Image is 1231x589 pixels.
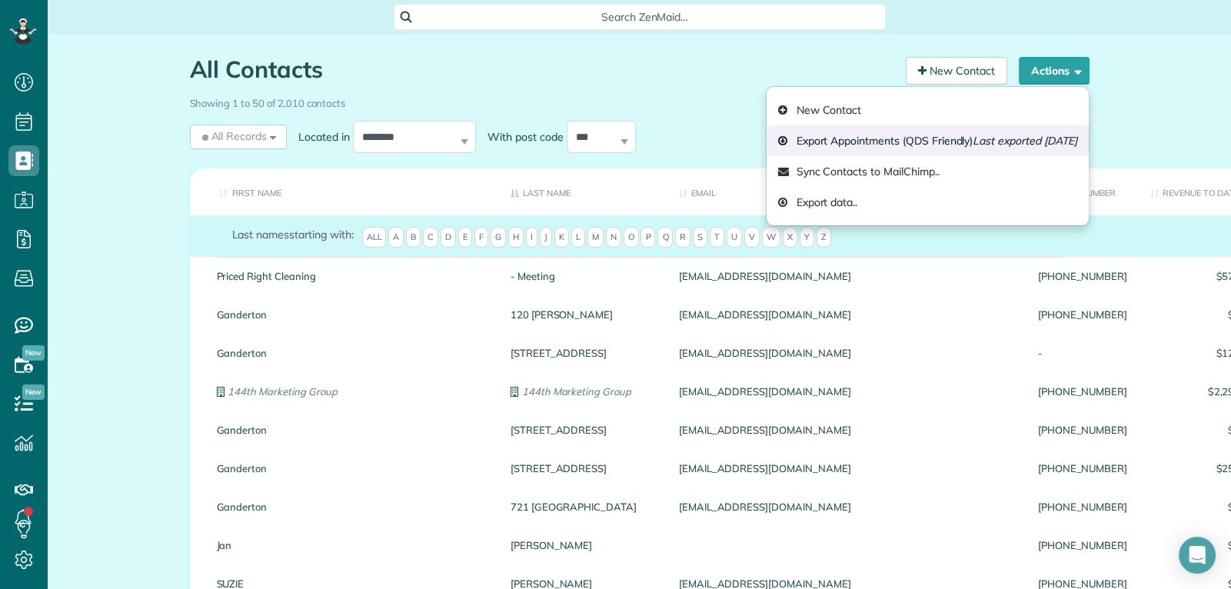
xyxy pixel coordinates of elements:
[727,227,742,248] span: U
[767,125,1089,156] a: Export Appointments (QDS Friendly)Last exported [DATE]
[710,227,724,248] span: T
[667,449,1026,488] div: [EMAIL_ADDRESS][DOMAIN_NAME]
[640,227,655,248] span: P
[423,227,438,248] span: C
[499,168,667,215] th: Last Name: activate to sort column descending
[217,501,487,512] a: Ganderton
[388,227,404,248] span: A
[508,227,524,248] span: H
[657,227,673,248] span: Q
[511,424,656,435] a: [STREET_ADDRESS]
[1026,257,1139,295] div: [PHONE_NUMBER]
[1179,537,1216,574] div: Open Intercom Messenger
[800,227,814,248] span: Y
[511,463,656,474] a: [STREET_ADDRESS]
[511,386,656,397] a: 144th Marketing Group
[554,227,569,248] span: K
[406,227,421,248] span: B
[744,227,760,248] span: V
[217,386,487,397] a: 144th Marketing Group
[190,168,499,215] th: First Name: activate to sort column ascending
[511,501,656,512] a: 721 [GEOGRAPHIC_DATA]
[22,384,45,400] span: New
[767,95,1089,125] a: New Contact
[767,187,1089,218] a: Export data..
[511,540,656,551] a: [PERSON_NAME]
[767,156,1089,187] a: Sync Contacts to MailChimp..
[762,227,780,248] span: W
[667,295,1026,334] div: [EMAIL_ADDRESS][DOMAIN_NAME]
[441,227,456,248] span: D
[1026,334,1139,372] div: -
[217,271,487,281] a: Priced Right Cleaning
[587,227,604,248] span: M
[675,227,690,248] span: R
[906,57,1007,85] a: New Contact
[217,348,487,358] a: Ganderton
[199,128,268,144] span: All Records
[362,227,387,248] span: All
[667,372,1026,411] div: [EMAIL_ADDRESS][DOMAIN_NAME]
[1026,488,1139,526] div: [PHONE_NUMBER]
[458,227,472,248] span: E
[190,90,1090,111] div: Showing 1 to 50 of 2,010 contacts
[217,309,487,320] a: Ganderton
[973,134,1076,148] em: Last exported [DATE]
[783,227,797,248] span: X
[491,227,506,248] span: G
[540,227,552,248] span: J
[190,57,894,82] h1: All Contacts
[217,540,487,551] a: Jan
[1026,449,1139,488] div: [PHONE_NUMBER]
[511,271,656,281] a: - Meeting
[22,345,45,361] span: New
[1019,57,1090,85] button: Actions
[217,463,487,474] a: Ganderton
[511,348,656,358] a: [STREET_ADDRESS]
[217,578,487,589] a: SUZIE
[228,385,337,398] em: 144th Marketing Group
[624,227,639,248] span: O
[667,334,1026,372] div: [EMAIL_ADDRESS][DOMAIN_NAME]
[1026,372,1139,411] div: [PHONE_NUMBER]
[232,227,354,242] label: starting with:
[1026,295,1139,334] div: [PHONE_NUMBER]
[526,227,537,248] span: I
[522,385,631,398] em: 144th Marketing Group
[232,228,290,241] span: Last names
[667,411,1026,449] div: [EMAIL_ADDRESS][DOMAIN_NAME]
[217,424,487,435] a: Ganderton
[667,488,1026,526] div: [EMAIL_ADDRESS][DOMAIN_NAME]
[511,309,656,320] a: 120 [PERSON_NAME]
[476,129,567,145] label: With post code
[287,129,353,145] label: Located in
[606,227,621,248] span: N
[693,227,707,248] span: S
[474,227,488,248] span: F
[667,168,1026,215] th: Email: activate to sort column ascending
[817,227,831,248] span: Z
[1026,526,1139,564] div: [PHONE_NUMBER]
[1026,411,1139,449] div: [PHONE_NUMBER]
[511,578,656,589] a: [PERSON_NAME]
[571,227,585,248] span: L
[667,257,1026,295] div: [EMAIL_ADDRESS][DOMAIN_NAME]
